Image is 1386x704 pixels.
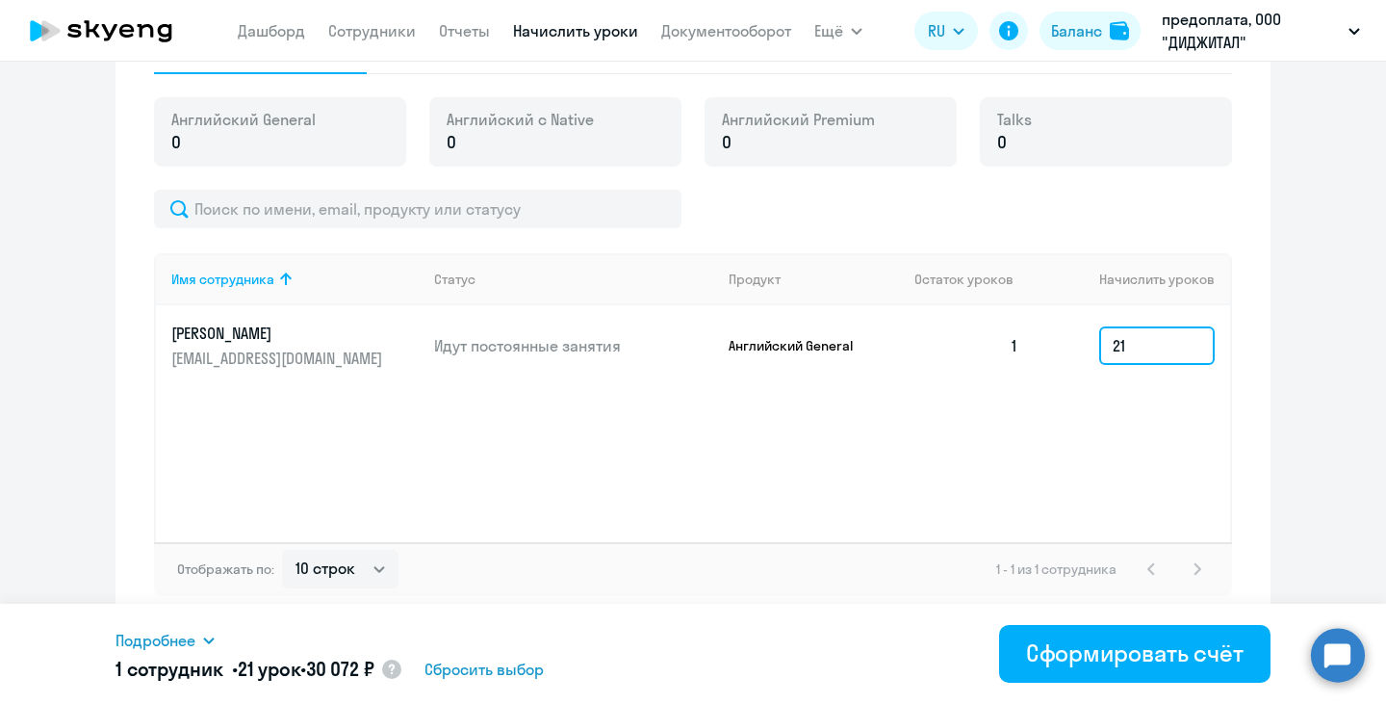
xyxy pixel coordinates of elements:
th: Начислить уроков [1034,253,1230,305]
button: Балансbalance [1039,12,1141,50]
input: Поиск по имени, email, продукту или статусу [154,190,681,228]
div: Продукт [729,271,900,288]
div: Сформировать счёт [1026,638,1244,668]
div: Остаток уроков [914,271,1034,288]
a: Начислить уроки [513,21,638,40]
span: Сбросить выбор [424,658,544,681]
p: Английский General [729,337,873,354]
a: Документооборот [661,21,791,40]
div: Статус [434,271,713,288]
button: RU [914,12,978,50]
p: [EMAIL_ADDRESS][DOMAIN_NAME] [171,348,387,369]
p: Идут постоянные занятия [434,335,713,356]
span: 0 [997,130,1007,155]
span: Английский с Native [447,109,594,130]
span: Ещё [814,19,843,42]
span: Английский Premium [722,109,875,130]
span: 0 [722,130,731,155]
span: Talks [997,109,1032,130]
p: предоплата, ООО "ДИДЖИТАЛ" [1162,8,1341,54]
div: Имя сотрудника [171,271,274,288]
td: 1 [899,305,1034,386]
span: Подробнее [115,629,195,652]
a: [PERSON_NAME][EMAIL_ADDRESS][DOMAIN_NAME] [171,323,419,369]
span: 1 - 1 из 1 сотрудника [996,561,1116,578]
span: Английский General [171,109,316,130]
a: Сотрудники [328,21,416,40]
span: Остаток уроков [914,271,1014,288]
a: Отчеты [439,21,490,40]
p: [PERSON_NAME] [171,323,387,344]
span: 30 072 ₽ [306,657,374,681]
button: Ещё [814,12,862,50]
span: Отображать по: [177,561,274,578]
div: Баланс [1051,19,1102,42]
a: Дашборд [238,21,305,40]
span: 0 [171,130,181,155]
div: Продукт [729,271,781,288]
span: 21 урок [238,657,300,681]
div: Статус [434,271,475,288]
button: Сформировать счёт [999,625,1270,683]
button: предоплата, ООО "ДИДЖИТАЛ" [1152,8,1370,54]
div: Имя сотрудника [171,271,419,288]
span: RU [928,19,945,42]
h5: 1 сотрудник • • [115,656,374,683]
span: 0 [447,130,456,155]
img: balance [1110,21,1129,40]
